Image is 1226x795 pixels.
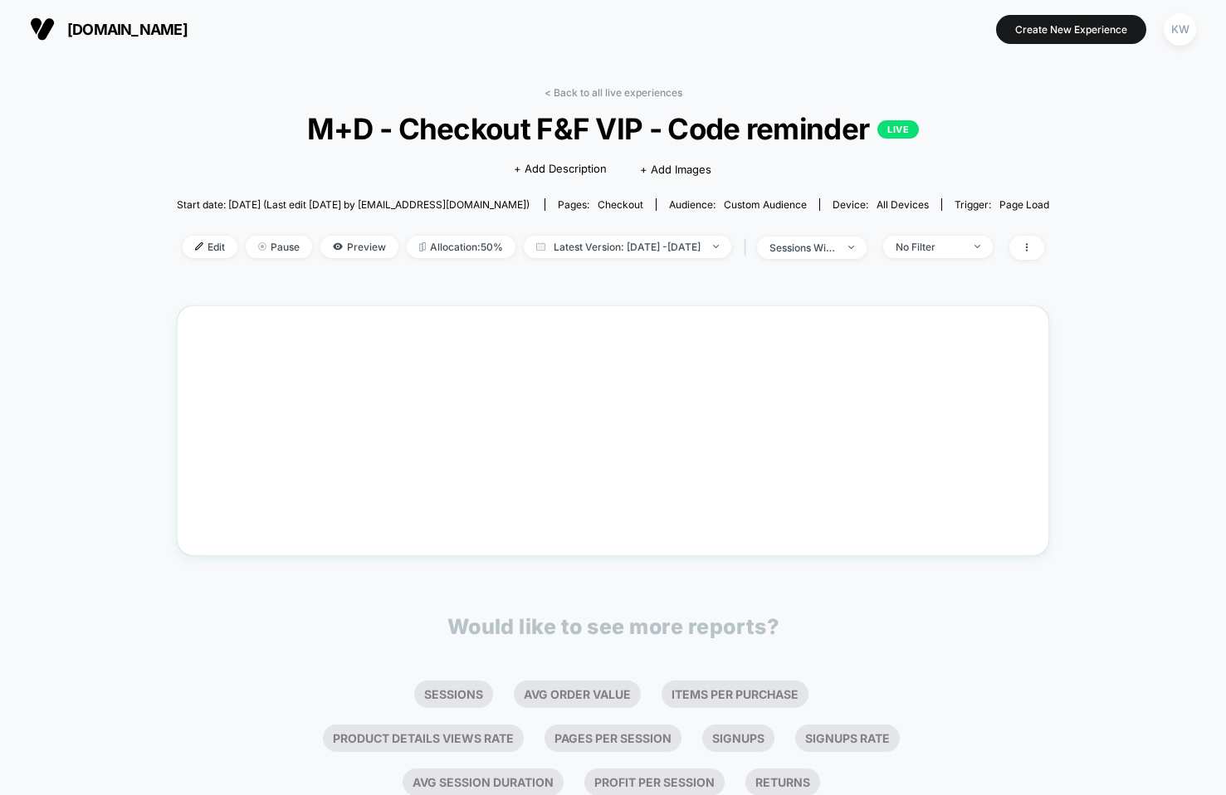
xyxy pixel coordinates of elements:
span: M+D - Checkout F&F VIP - Code reminder [221,111,1005,146]
span: + Add Description [514,161,607,178]
span: Start date: [DATE] (Last edit [DATE] by [EMAIL_ADDRESS][DOMAIN_NAME]) [177,198,530,211]
span: checkout [598,198,643,211]
span: all devices [877,198,929,211]
img: rebalance [419,242,426,251]
div: No Filter [896,241,962,253]
img: calendar [536,242,545,251]
li: Pages Per Session [545,724,681,752]
p: Would like to see more reports? [447,614,779,639]
div: KW [1164,13,1196,46]
div: Pages: [558,198,643,211]
li: Signups [702,724,774,752]
li: Product Details Views Rate [323,724,524,752]
span: Pause [246,236,312,258]
img: end [848,246,854,249]
img: edit [195,242,203,251]
img: end [713,245,719,248]
img: end [974,245,980,248]
div: Audience: [669,198,807,211]
img: Visually logo [30,17,55,41]
button: [DOMAIN_NAME] [25,16,193,42]
img: end [258,242,266,251]
span: Device: [819,198,941,211]
a: < Back to all live experiences [545,86,682,99]
span: Edit [183,236,237,258]
span: Custom Audience [724,198,807,211]
span: Page Load [999,198,1049,211]
div: sessions with impression [769,241,836,254]
li: Avg Order Value [514,680,641,708]
span: Allocation: 50% [407,236,515,258]
span: [DOMAIN_NAME] [67,21,188,38]
div: Trigger: [955,198,1049,211]
span: | [740,236,757,260]
button: Create New Experience [996,15,1146,44]
span: + Add Images [640,163,711,176]
button: KW [1159,12,1201,46]
p: LIVE [877,120,919,139]
span: Latest Version: [DATE] - [DATE] [524,236,731,258]
li: Items Per Purchase [662,680,808,708]
span: Preview [320,236,398,258]
li: Sessions [414,680,493,708]
li: Signups Rate [795,724,900,752]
